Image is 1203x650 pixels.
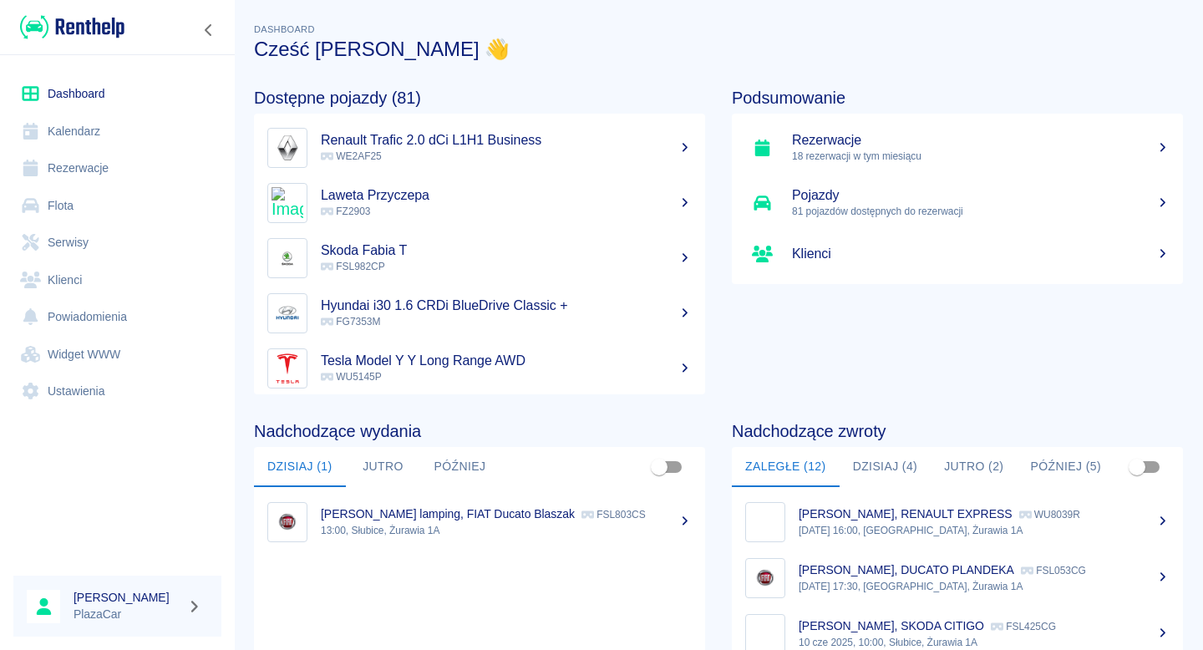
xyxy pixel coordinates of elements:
a: ImageLaweta Przyczepa FZ2903 [254,175,705,231]
a: Kalendarz [13,113,221,150]
p: [PERSON_NAME], DUCATO PLANDEKA [799,563,1014,576]
a: Powiadomienia [13,298,221,336]
a: Flota [13,187,221,225]
button: Dzisiaj (1) [254,447,346,487]
h4: Nadchodzące wydania [254,421,705,441]
span: WU5145P [321,371,382,383]
h5: Tesla Model Y Y Long Range AWD [321,353,692,369]
h5: Renault Trafic 2.0 dCi L1H1 Business [321,132,692,149]
a: Dashboard [13,75,221,113]
img: Image [272,132,303,164]
span: FG7353M [321,316,380,328]
h5: Pojazdy [792,187,1170,204]
a: Klienci [732,231,1183,277]
p: [DATE] 17:30, [GEOGRAPHIC_DATA], Żurawia 1A [799,579,1170,594]
p: [PERSON_NAME] lamping, FIAT Ducato Blaszak [321,507,575,521]
p: 10 cze 2025, 10:00, Słubice, Żurawia 1A [799,635,1170,650]
button: Dzisiaj (4) [840,447,931,487]
button: Później [421,447,500,487]
p: [DATE] 16:00, [GEOGRAPHIC_DATA], Żurawia 1A [799,523,1170,538]
a: Widget WWW [13,336,221,373]
a: Klienci [13,262,221,299]
p: FSL803CS [581,509,646,521]
button: Później (5) [1017,447,1114,487]
p: [PERSON_NAME], RENAULT EXPRESS [799,507,1013,521]
img: Image [272,506,303,538]
button: Jutro [346,447,421,487]
a: Image[PERSON_NAME], RENAULT EXPRESS WU8039R[DATE] 16:00, [GEOGRAPHIC_DATA], Żurawia 1A [732,494,1183,550]
p: 13:00, Słubice, Żurawia 1A [321,523,692,538]
h5: Skoda Fabia T [321,242,692,259]
p: WU8039R [1019,509,1080,521]
p: FSL053CG [1021,565,1086,576]
span: WE2AF25 [321,150,382,162]
p: PlazaCar [74,606,180,623]
p: FSL425CG [991,621,1056,632]
h4: Podsumowanie [732,88,1183,108]
h4: Dostępne pojazdy (81) [254,88,705,108]
img: Image [749,618,781,650]
span: FZ2903 [321,206,370,217]
button: Jutro (2) [931,447,1017,487]
a: ImageSkoda Fabia T FSL982CP [254,231,705,286]
img: Image [749,562,781,594]
a: Image[PERSON_NAME] lamping, FIAT Ducato Blaszak FSL803CS13:00, Słubice, Żurawia 1A [254,494,705,550]
img: Image [272,187,303,219]
span: Pokaż przypisane tylko do mnie [1121,451,1153,483]
p: [PERSON_NAME], SKODA CITIGO [799,619,984,632]
a: ImageTesla Model Y Y Long Range AWD WU5145P [254,341,705,396]
a: Pojazdy81 pojazdów dostępnych do rezerwacji [732,175,1183,231]
a: Rezerwacje [13,150,221,187]
span: FSL982CP [321,261,385,272]
a: Serwisy [13,224,221,262]
a: ImageRenault Trafic 2.0 dCi L1H1 Business WE2AF25 [254,120,705,175]
button: Zaległe (12) [732,447,840,487]
a: Rezerwacje18 rezerwacji w tym miesiącu [732,120,1183,175]
img: Image [272,242,303,274]
h5: Rezerwacje [792,132,1170,149]
h5: Klienci [792,246,1170,262]
span: Pokaż przypisane tylko do mnie [643,451,675,483]
a: Ustawienia [13,373,221,410]
p: 18 rezerwacji w tym miesiącu [792,149,1170,164]
img: Image [272,297,303,329]
h4: Nadchodzące zwroty [732,421,1183,441]
a: Image[PERSON_NAME], DUCATO PLANDEKA FSL053CG[DATE] 17:30, [GEOGRAPHIC_DATA], Żurawia 1A [732,550,1183,606]
img: Renthelp logo [20,13,124,41]
button: Zwiń nawigację [196,19,221,41]
h6: [PERSON_NAME] [74,589,180,606]
a: ImageHyundai i30 1.6 CRDi BlueDrive Classic + FG7353M [254,286,705,341]
h5: Laweta Przyczepa [321,187,692,204]
img: Image [272,353,303,384]
h5: Hyundai i30 1.6 CRDi BlueDrive Classic + [321,297,692,314]
img: Image [749,506,781,538]
h3: Cześć [PERSON_NAME] 👋 [254,38,1183,61]
a: Renthelp logo [13,13,124,41]
span: Dashboard [254,24,315,34]
p: 81 pojazdów dostępnych do rezerwacji [792,204,1170,219]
